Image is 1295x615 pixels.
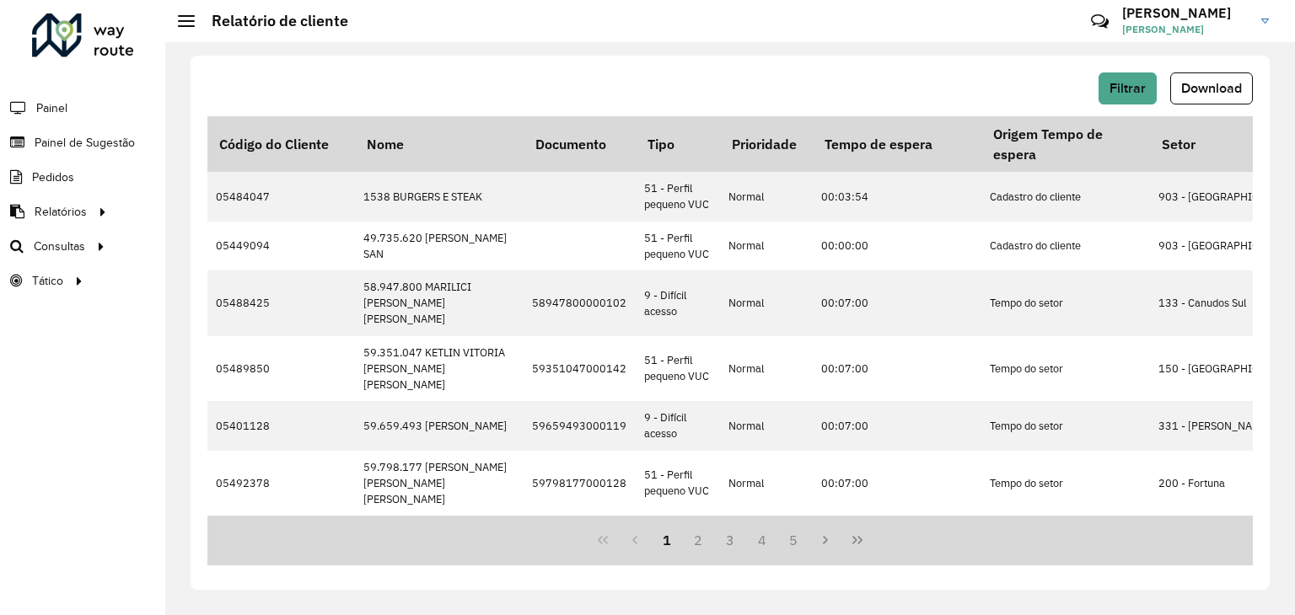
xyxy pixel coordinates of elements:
[981,336,1150,402] td: Tempo do setor
[207,451,355,516] td: 05492378
[746,524,778,556] button: 4
[1082,3,1118,40] a: Contato Rápido
[34,238,85,255] span: Consultas
[720,172,813,221] td: Normal
[636,401,720,450] td: 9 - Difícil acesso
[524,116,636,172] th: Documento
[813,222,981,270] td: 00:00:00
[355,336,524,402] td: 59.351.047 KETLIN VITORIA [PERSON_NAME] [PERSON_NAME]
[207,172,355,221] td: 05484047
[809,524,841,556] button: Next Page
[355,401,524,450] td: 59.659.493 [PERSON_NAME]
[981,451,1150,516] td: Tempo do setor
[636,116,720,172] th: Tipo
[720,116,813,172] th: Prioridade
[636,336,720,402] td: 51 - Perfil pequeno VUC
[1122,22,1249,37] span: [PERSON_NAME]
[32,272,63,290] span: Tático
[813,270,981,336] td: 00:07:00
[1122,5,1249,21] h3: [PERSON_NAME]
[981,222,1150,270] td: Cadastro do cliente
[636,270,720,336] td: 9 - Difícil acesso
[1110,81,1146,95] span: Filtrar
[720,222,813,270] td: Normal
[720,270,813,336] td: Normal
[636,222,720,270] td: 51 - Perfil pequeno VUC
[841,524,873,556] button: Last Page
[813,116,981,172] th: Tempo de espera
[207,116,355,172] th: Código do Cliente
[1099,72,1157,104] button: Filtrar
[524,451,636,516] td: 59798177000128
[35,203,87,221] span: Relatórios
[636,172,720,221] td: 51 - Perfil pequeno VUC
[524,270,636,336] td: 58947800000102
[207,336,355,402] td: 05489850
[355,172,524,221] td: 1538 BURGERS E STEAK
[636,451,720,516] td: 51 - Perfil pequeno VUC
[355,451,524,516] td: 59.798.177 [PERSON_NAME] [PERSON_NAME] [PERSON_NAME]
[207,222,355,270] td: 05449094
[524,336,636,402] td: 59351047000142
[207,270,355,336] td: 05488425
[355,116,524,172] th: Nome
[981,270,1150,336] td: Tempo do setor
[1170,72,1253,104] button: Download
[524,401,636,450] td: 59659493000119
[36,99,67,117] span: Painel
[35,134,135,152] span: Painel de Sugestão
[813,172,981,221] td: 00:03:54
[981,172,1150,221] td: Cadastro do cliente
[813,336,981,402] td: 00:07:00
[651,524,683,556] button: 1
[813,401,981,450] td: 00:07:00
[1181,81,1242,95] span: Download
[355,222,524,270] td: 49.735.620 [PERSON_NAME] SAN
[981,401,1150,450] td: Tempo do setor
[207,401,355,450] td: 05401128
[355,270,524,336] td: 58.947.800 MARILICI [PERSON_NAME] [PERSON_NAME]
[682,524,714,556] button: 2
[714,524,746,556] button: 3
[720,401,813,450] td: Normal
[813,451,981,516] td: 00:07:00
[720,336,813,402] td: Normal
[778,524,810,556] button: 5
[981,116,1150,172] th: Origem Tempo de espera
[720,451,813,516] td: Normal
[32,168,74,186] span: Pedidos
[195,12,348,30] h2: Relatório de cliente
